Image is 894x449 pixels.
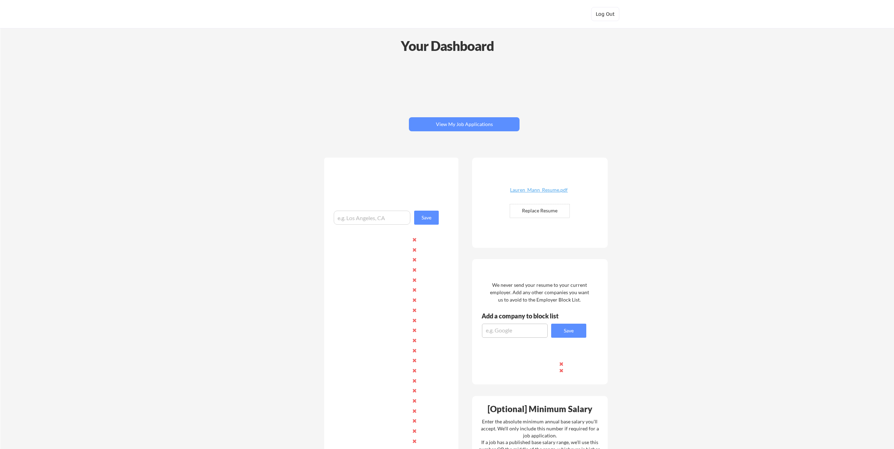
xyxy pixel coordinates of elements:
a: Lauren_Mann_Resume.pdf [497,187,581,198]
button: Log Out [591,7,619,21]
div: Add a company to block list [482,313,569,319]
input: e.g. Los Angeles, CA [334,211,410,225]
button: Save [551,324,586,338]
div: [Optional] Minimum Salary [475,405,605,413]
div: Lauren_Mann_Resume.pdf [497,187,581,192]
button: Save [414,211,439,225]
button: View My Job Applications [409,117,520,131]
div: Your Dashboard [1,36,894,56]
div: We never send your resume to your current employer. Add any other companies you want us to avoid ... [489,281,589,303]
